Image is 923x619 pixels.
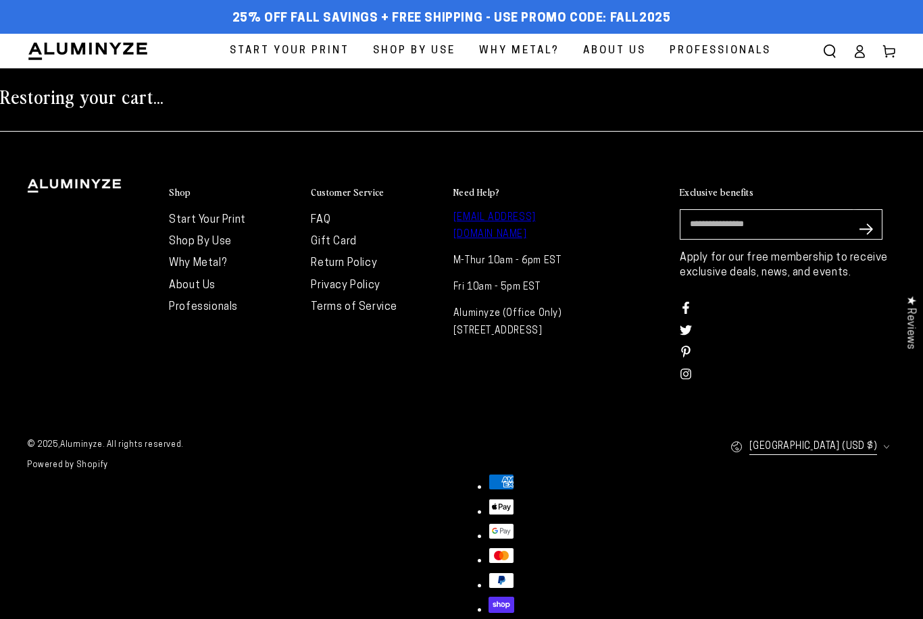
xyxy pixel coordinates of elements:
[670,42,771,60] span: Professionals
[853,209,882,250] button: Subscribe
[311,258,377,269] a: Return Policy
[27,435,461,456] small: © 2025, . All rights reserved.
[730,431,896,462] button: [GEOGRAPHIC_DATA] (USD $)
[363,34,466,68] a: Shop By Use
[573,34,656,68] a: About Us
[311,215,330,225] a: FAQ
[897,285,923,360] div: Click to open Judge.me floating reviews tab
[453,279,582,296] p: Fri 10am - 5pm EST
[453,305,582,339] p: Aluminyze (Office Only) [STREET_ADDRESS]
[583,42,646,60] span: About Us
[469,34,570,68] a: Why Metal?
[815,36,845,66] summary: Search our site
[453,186,582,198] summary: Need Help?
[220,34,359,68] a: Start Your Print
[680,186,896,198] summary: Exclusive benefits
[232,11,671,26] span: 25% off FALL Savings + Free Shipping - Use Promo Code: FALL2025
[311,186,439,198] summary: Customer Service
[373,42,455,60] span: Shop By Use
[169,258,226,269] a: Why Metal?
[453,252,582,269] p: M-Thur 10am - 6pm EST
[169,280,216,291] a: About Us
[169,236,232,247] a: Shop By Use
[659,34,781,68] a: Professionals
[680,250,896,281] p: Apply for our free membership to receive exclusive deals, news, and events.
[169,215,246,225] a: Start Your Print
[479,42,559,60] span: Why Metal?
[169,186,297,198] summary: Shop
[311,236,356,247] a: Gift Card
[311,280,380,291] a: Privacy Policy
[169,302,238,313] a: Professionals
[60,441,102,449] a: Aluminyze
[453,213,536,240] a: [EMAIL_ADDRESS][DOMAIN_NAME]
[27,41,149,61] img: Aluminyze
[27,461,108,469] a: Powered by Shopify
[230,42,349,60] span: Start Your Print
[311,302,397,313] a: Terms of Service
[749,438,877,455] span: [GEOGRAPHIC_DATA] (USD $)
